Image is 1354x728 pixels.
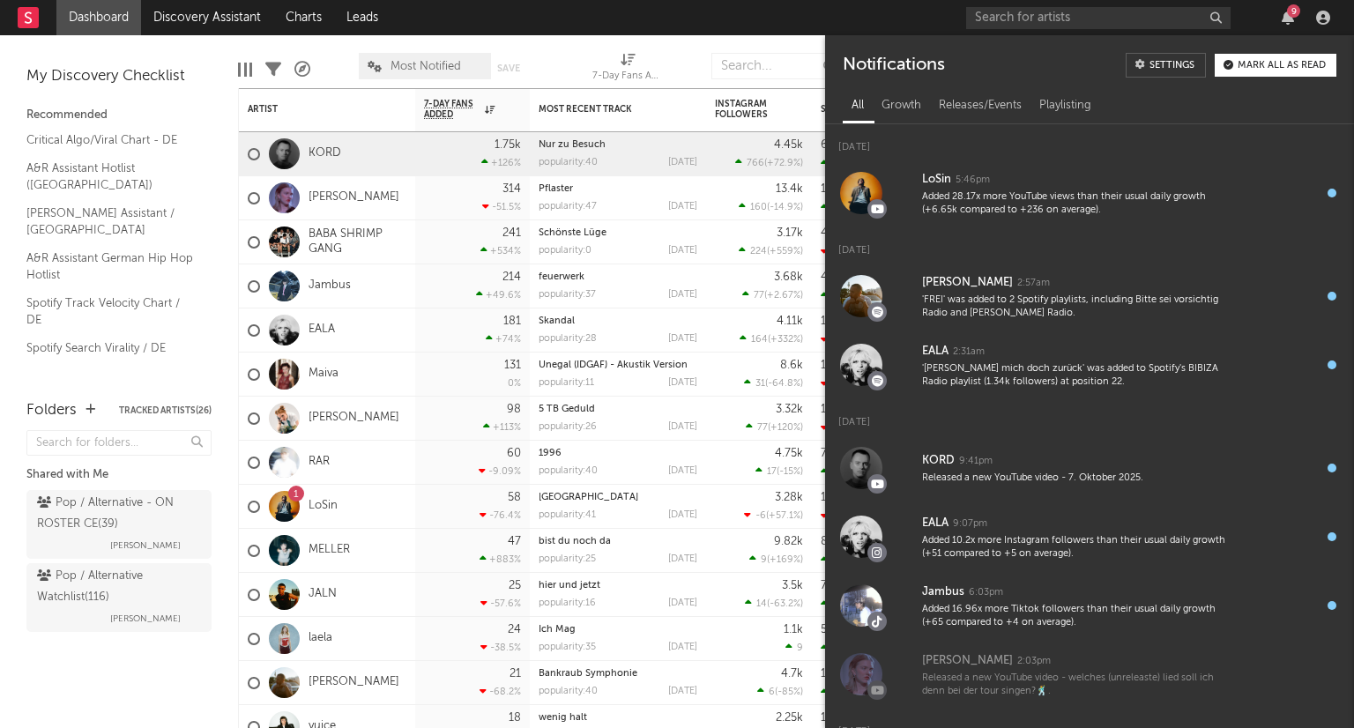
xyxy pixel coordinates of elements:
div: [DATE] [668,598,697,608]
div: [DATE] [825,124,1354,159]
span: 77 [757,423,768,433]
div: ( ) [739,201,803,212]
div: Growth [873,91,930,121]
span: 9 [797,643,803,653]
div: 115k [821,668,844,680]
div: 2:57am [1017,277,1050,290]
span: 14 [756,599,767,609]
a: [PERSON_NAME] Assistant / [GEOGRAPHIC_DATA] [26,204,194,240]
div: 40.7k [821,271,850,283]
div: Artist [248,104,380,115]
div: -451 [821,334,852,345]
div: [DATE] [668,687,697,696]
a: Apple Top 200 / DE [26,366,194,385]
div: popularity: 35 [539,643,596,652]
div: [DATE] [668,246,697,256]
a: EALA2:31am'[PERSON_NAME] mich doch zurück' was added to Spotify's BIBIZA Radio playlist (1.34k fo... [825,331,1354,399]
a: Settings [1126,53,1206,78]
div: [DATE] [668,422,697,432]
div: Released a new YouTube video - welches (unreleaste) lied soll ich denn bei der tour singen?🕺. [922,672,1232,699]
div: +534 % [480,245,521,256]
div: 19.9k [821,712,849,724]
div: -76.4 % [480,509,521,521]
div: 5 TB Geduld [539,405,697,414]
div: Shared with Me [26,464,212,486]
div: 3.32k [776,404,803,415]
a: Schönste Lüge [539,228,606,238]
div: 1.49k [821,404,849,415]
div: Ich Mag [539,625,697,635]
div: 314 [502,183,521,195]
a: Nur zu Besuch [539,140,606,150]
div: [PERSON_NAME] [922,272,1013,293]
div: ( ) [742,289,803,301]
div: 5:46pm [956,174,990,187]
div: 1.1k [784,624,803,635]
div: 9:07pm [953,517,987,531]
a: laela [309,631,332,646]
div: Recommended [26,105,212,126]
span: +169 % [770,555,800,565]
div: 8.6k [780,360,803,371]
div: [DATE] [668,290,697,300]
a: JALN [309,587,337,602]
div: A&R Pipeline [294,44,310,95]
div: -6.76k [821,510,862,522]
div: -51.5 % [482,201,521,212]
div: 3.28k [775,492,803,503]
div: 2:31am [953,345,985,359]
div: Edit Columns [238,44,252,95]
div: wenig halt [539,713,697,723]
span: +332 % [770,335,800,345]
div: popularity: 37 [539,290,596,300]
div: 2.49k [821,466,858,478]
div: 100k [821,183,846,195]
div: Schönste Lüge [539,228,697,238]
div: ( ) [746,421,803,433]
div: 1.75k [495,139,521,151]
input: Search... [711,53,844,79]
div: 10.1k [821,687,855,698]
div: 18 [509,712,521,724]
a: bist du noch da [539,537,611,546]
div: +126 % [481,157,521,168]
span: +120 % [770,423,800,433]
div: Nur zu Besuch [539,140,697,150]
div: 6:03pm [969,586,1003,599]
a: 1996 [539,449,562,458]
span: +57.1 % [769,511,800,521]
div: 98 [507,404,521,415]
div: [DATE] [668,378,697,388]
a: Bankraub Symphonie [539,669,637,679]
div: Released a new YouTube video - 7. Oktober 2025. [922,472,1232,485]
a: [PERSON_NAME]2:57am'FREI' was added to 2 Spotify playlists, including Bitte sei vorsichtig Radio ... [825,262,1354,331]
div: -57.6 % [480,598,521,609]
div: feuerwerk [539,272,697,282]
div: 9:41pm [959,455,993,468]
div: 13.4k [776,183,803,195]
div: Skandal [539,316,697,326]
a: Spotify Search Virality / DE [26,338,194,358]
div: popularity: 25 [539,554,596,564]
a: Pop / Alternative - ON ROSTER CE(39)[PERSON_NAME] [26,490,212,559]
div: Pop / Alternative - ON ROSTER CE ( 39 ) [37,493,197,535]
div: 0 % [508,379,521,389]
div: 1996 [539,449,697,458]
div: ( ) [739,245,803,256]
div: 77.4k [821,448,849,459]
div: Mark all as read [1238,61,1326,71]
a: Skandal [539,316,575,326]
div: Pop / Alternative Watchlist ( 116 ) [37,566,197,608]
input: Search for folders... [26,430,212,456]
div: 4.45k [774,139,803,151]
a: EALA9:07pmAdded 10.2x more Instagram followers than their usual daily growth (+51 compared to +5 ... [825,502,1354,571]
a: MELLER [309,543,350,558]
div: Settings [1149,61,1194,71]
div: [PERSON_NAME] [922,650,1013,672]
span: 766 [747,159,764,168]
div: 19.8k [821,360,849,371]
div: +49.6 % [476,289,521,301]
div: 2.25k [776,712,803,724]
div: [DATE] [668,466,697,476]
div: -172 [821,422,852,434]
